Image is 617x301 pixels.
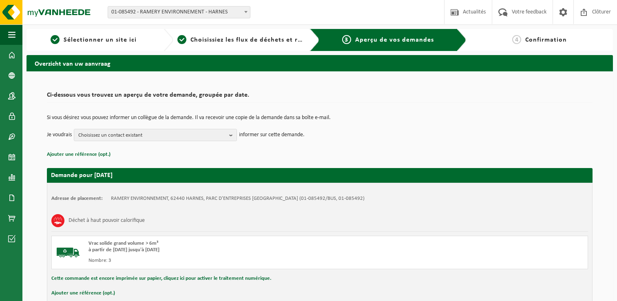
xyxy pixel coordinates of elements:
button: Ajouter une référence (opt.) [47,149,111,160]
strong: Adresse de placement: [51,196,103,201]
h2: Overzicht van uw aanvraag [27,55,613,71]
span: Choisissez un contact existant [78,129,226,142]
button: Cette commande est encore imprimée sur papier, cliquez ici pour activer le traitement numérique. [51,273,271,284]
button: Choisissez un contact existant [74,129,237,141]
span: 3 [342,35,351,44]
span: 01-085492 - RAMERY ENVIRONNEMENT - HARNES [108,6,250,18]
h3: Déchet à haut pouvoir calorifique [69,214,145,227]
span: Aperçu de vos demandes [355,37,434,43]
p: informer sur cette demande. [239,129,305,141]
span: 01-085492 - RAMERY ENVIRONNEMENT - HARNES [108,7,250,18]
div: Nombre: 3 [88,257,352,264]
span: 4 [512,35,521,44]
strong: Demande pour [DATE] [51,172,113,179]
span: Confirmation [525,37,567,43]
button: Ajouter une référence (opt.) [51,288,115,299]
span: 1 [51,35,60,44]
p: Je voudrais [47,129,72,141]
a: 2Choisissiez les flux de déchets et récipients [177,35,304,45]
span: 2 [177,35,186,44]
td: RAMERY ENVIRONNEMENT, 62440 HARNES, PARC D'ENTREPRISES [GEOGRAPHIC_DATA] (01-085492/BUS, 01-085492) [111,195,365,202]
strong: à partir de [DATE] jusqu'à [DATE] [88,247,159,252]
h2: Ci-dessous vous trouvez un aperçu de votre demande, groupée par date. [47,92,593,103]
span: Choisissiez les flux de déchets et récipients [190,37,326,43]
a: 1Sélectionner un site ici [31,35,157,45]
p: Si vous désirez vous pouvez informer un collègue de la demande. Il va recevoir une copie de la de... [47,115,593,121]
span: Sélectionner un site ici [64,37,137,43]
span: Vrac solide grand volume > 6m³ [88,241,158,246]
img: BL-SO-LV.png [56,240,80,265]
